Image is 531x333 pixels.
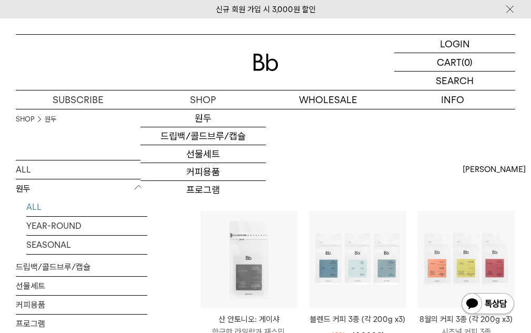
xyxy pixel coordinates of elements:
a: CART (0) [394,53,515,72]
a: 선물세트 [141,145,265,163]
a: 프로그램 [141,181,265,199]
a: SHOP [16,114,34,125]
a: 블렌드 커피 3종 (각 200g x3) [309,313,406,326]
a: 드립백/콜드브루/캡슐 [141,127,265,145]
img: 로고 [253,54,278,71]
p: 8월의 커피 3종 (각 200g x3) [418,313,515,326]
img: 산 안토니오: 게이샤 [201,211,297,308]
p: CART [437,53,462,71]
p: (0) [462,53,473,71]
span: [PERSON_NAME] [463,163,526,176]
p: SEARCH [436,72,474,90]
a: 원두 [45,114,56,125]
a: SEASONAL [26,236,147,254]
p: INFO [390,90,515,109]
a: SUBSCRIBE [16,90,141,109]
a: ALL [16,160,147,179]
a: 커피용품 [141,163,265,181]
a: 드립백/콜드브루/캡슐 [16,258,147,276]
img: 카카오톡 채널 1:1 채팅 버튼 [460,292,515,317]
a: YEAR-ROUND [26,217,147,235]
img: 블렌드 커피 3종 (각 200g x3) [309,211,406,308]
p: LOGIN [440,35,470,53]
p: 산 안토니오: 게이샤 [201,313,297,326]
p: 원두 [16,179,147,198]
a: 프로그램 [16,315,147,333]
p: WHOLESALE [266,90,390,109]
a: 원두 [141,109,265,127]
a: 신규 회원 가입 시 3,000원 할인 [216,5,316,14]
a: SHOP [141,90,265,109]
img: 8월의 커피 3종 (각 200g x3) [418,211,515,308]
a: ALL [26,198,147,216]
a: LOGIN [394,35,515,53]
a: 선물세트 [16,277,147,295]
a: 커피용품 [16,296,147,314]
